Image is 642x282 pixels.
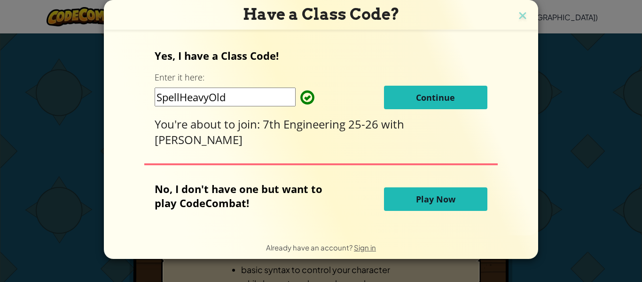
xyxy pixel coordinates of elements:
span: Already have an account? [266,243,354,252]
span: [PERSON_NAME] [155,132,243,147]
p: Yes, I have a Class Code! [155,48,487,63]
img: close icon [517,9,529,24]
button: Play Now [384,187,487,211]
span: Continue [416,92,455,103]
span: Have a Class Code? [243,5,399,24]
p: No, I don't have one but want to play CodeCombat! [155,182,337,210]
span: Play Now [416,193,455,205]
label: Enter it here: [155,72,204,83]
button: Continue [384,86,487,109]
span: You're about to join: [155,116,263,132]
span: 7th Engineering 25-26 [263,116,381,132]
span: with [381,116,404,132]
a: Sign in [354,243,376,252]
